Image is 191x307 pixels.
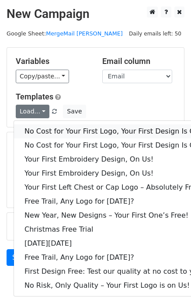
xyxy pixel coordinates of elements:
a: Copy/paste... [16,70,69,83]
small: Google Sheet: [7,30,123,37]
h5: Variables [16,56,89,66]
a: Load... [16,105,49,118]
iframe: Chat Widget [147,265,191,307]
span: Daily emails left: 50 [126,29,184,39]
h5: Email column [102,56,176,66]
a: Send [7,249,35,266]
a: Daily emails left: 50 [126,30,184,37]
h2: New Campaign [7,7,184,21]
a: MergeMail [PERSON_NAME] [46,30,123,37]
a: Templates [16,92,53,101]
button: Save [63,105,86,118]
